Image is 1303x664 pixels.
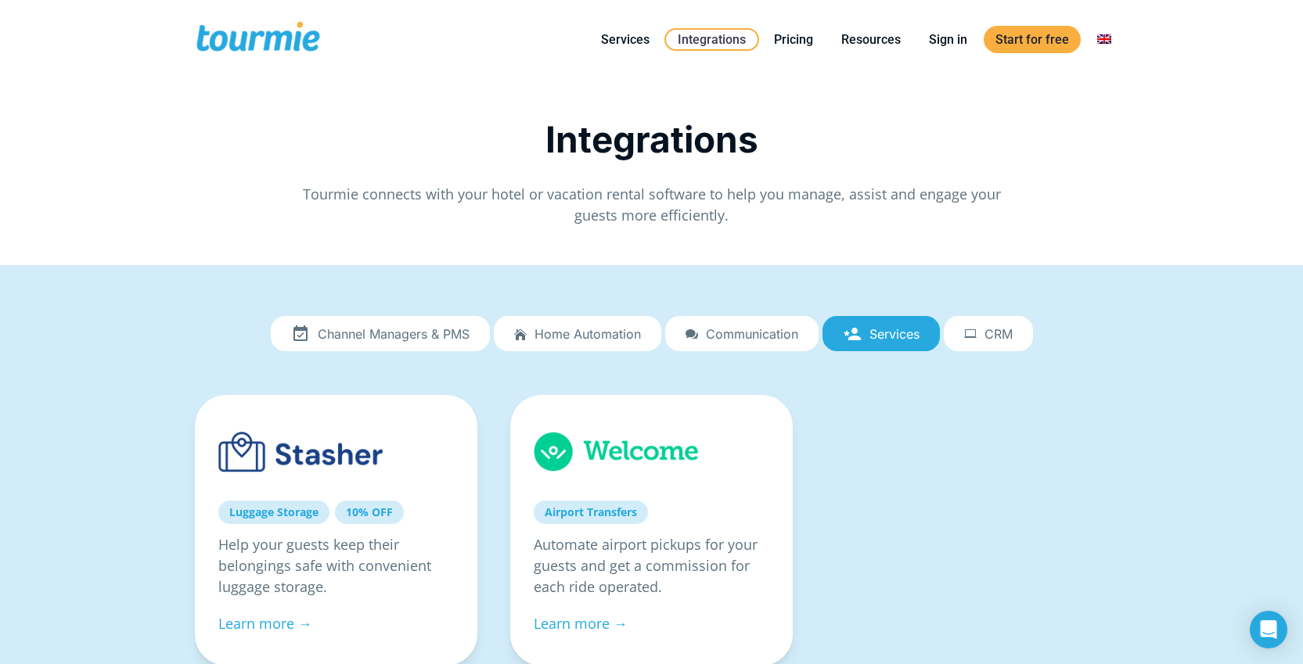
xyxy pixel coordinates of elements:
a: Integrations [664,28,759,51]
a: Services [822,316,940,352]
p: Automate airport pickups for your guests and get a commission for each ride operated. [534,534,769,598]
a: Airport Transfers [534,501,648,524]
a: Communication [665,316,819,352]
span: Communication [706,327,798,341]
a: Luggage Storage [218,501,329,524]
span: Services [869,327,920,341]
span: Home automation [535,327,641,341]
div: Open Intercom Messenger [1250,611,1287,648]
span: Integrations [545,117,758,161]
a: Learn more → [534,614,628,633]
a: Resources [830,30,912,49]
p: Help your guests keep their belongings safe with convenient luggage storage. [218,534,454,598]
a: CRM [944,316,1033,352]
span: Tourmie connects with your hotel or vacation rental software to help you manage, assist and engag... [303,185,1001,224]
a: Home automation [494,316,661,352]
a: Services [589,30,661,49]
a: Channel Managers & PMS [271,316,490,352]
a: Pricing [762,30,825,49]
span: CRM [984,327,1013,341]
a: Sign in [917,30,979,49]
span: Channel Managers & PMS [318,327,470,341]
a: Learn more → [218,614,312,633]
a: Start for free [984,26,1081,53]
a: 10% OFF [335,501,404,524]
